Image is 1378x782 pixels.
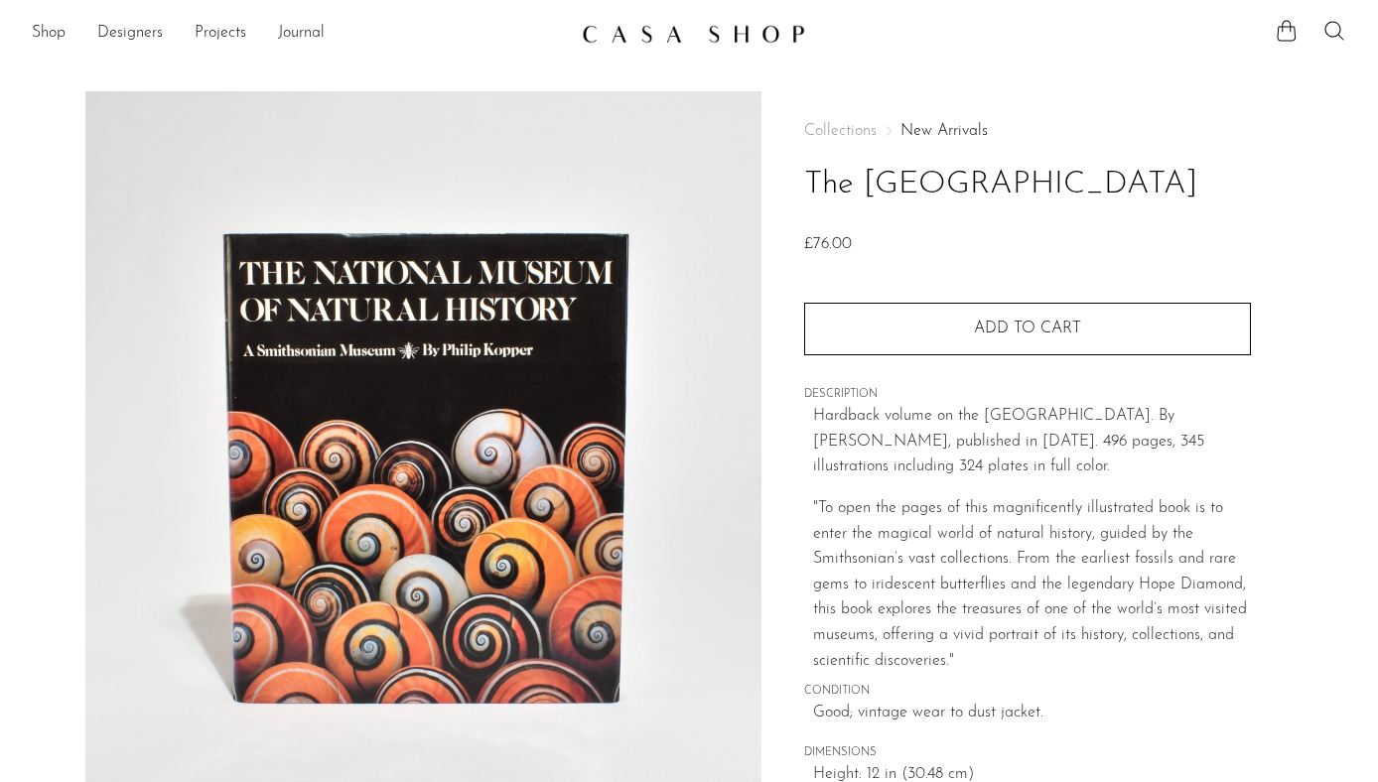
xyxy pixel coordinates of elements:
span: CONDITION [804,683,1251,701]
span: Add to cart [974,321,1081,336]
span: DIMENSIONS [804,744,1251,762]
a: Shop [32,21,66,47]
h1: The [GEOGRAPHIC_DATA] [804,160,1251,210]
span: DESCRIPTION [804,386,1251,404]
ul: NEW HEADER MENU [32,17,566,51]
nav: Desktop navigation [32,17,566,51]
nav: Breadcrumbs [804,123,1251,139]
a: Designers [97,21,163,47]
a: New Arrivals [900,123,988,139]
button: Add to cart [804,303,1251,354]
span: Collections [804,123,877,139]
p: "To open the pages of this magnificently illustrated book is to enter the magical world of natura... [813,496,1251,674]
a: Projects [195,21,246,47]
a: Journal [278,21,325,47]
p: Hardback volume on the [GEOGRAPHIC_DATA]. By [PERSON_NAME], published in [DATE]. 496 pages, 345 i... [813,404,1251,480]
span: £76.00 [804,236,852,252]
span: Good; vintage wear to dust jacket. [813,701,1251,726]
